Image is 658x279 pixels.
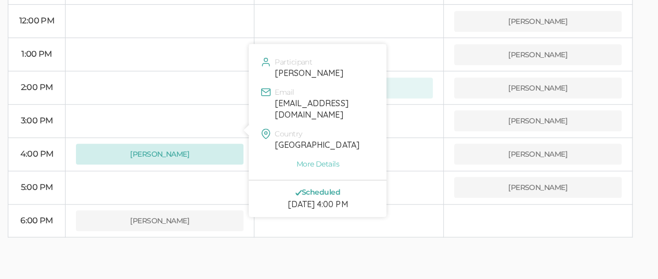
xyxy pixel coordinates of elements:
button: [PERSON_NAME] [454,144,622,164]
div: 3:00 PM [19,115,55,127]
div: 12:00 PM [19,15,55,27]
img: check.12x12.green.svg [295,189,302,196]
div: [DATE] 4:00 PM [256,198,379,210]
button: [PERSON_NAME] [454,11,622,32]
div: Scheduled [256,188,379,196]
button: [PERSON_NAME] [454,110,622,131]
div: 2:00 PM [19,82,55,94]
button: [PERSON_NAME] [454,177,622,198]
div: 1:00 PM [19,48,55,60]
div: [GEOGRAPHIC_DATA] [275,139,373,151]
div: 6:00 PM [19,215,55,227]
img: mapPin.svg [261,129,271,139]
div: 5:00 PM [19,182,55,194]
div: 4:00 PM [19,148,55,160]
span: Email [275,88,294,96]
iframe: Chat Widget [606,229,658,279]
button: [PERSON_NAME] [76,144,243,164]
button: [PERSON_NAME] [76,210,243,231]
a: More Details [256,159,379,169]
button: [PERSON_NAME] [454,44,622,65]
span: Participant [275,58,312,66]
div: [EMAIL_ADDRESS][DOMAIN_NAME] [275,97,373,121]
img: mail.16x16.green.svg [261,87,271,97]
img: user.svg [261,57,271,67]
div: [PERSON_NAME] [275,67,373,79]
button: [PERSON_NAME] [454,78,622,98]
span: Country [275,130,302,137]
